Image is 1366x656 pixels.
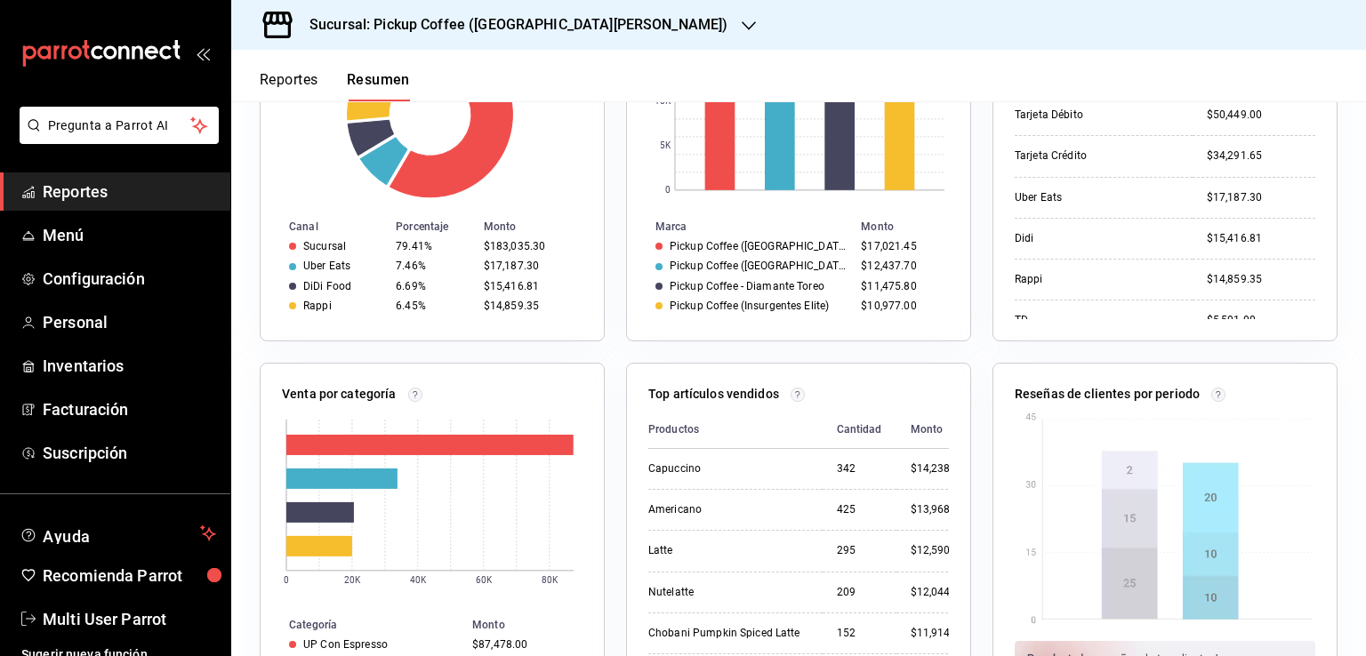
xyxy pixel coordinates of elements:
div: $14,859.35 [484,300,575,312]
text: 5K [660,141,671,151]
div: $14,859.35 [1207,272,1315,287]
div: $17,021.45 [861,240,942,252]
span: Reportes [43,180,216,204]
h3: Sucursal: Pickup Coffee ([GEOGRAPHIC_DATA][PERSON_NAME]) [295,14,727,36]
div: Americano [648,502,808,517]
div: $34,291.65 [1207,148,1315,164]
div: $15,416.81 [484,280,575,292]
span: Ayuda [43,523,193,544]
th: Canal [261,217,389,236]
div: Rappi [1015,272,1178,287]
a: Pregunta a Parrot AI [12,129,219,148]
div: navigation tabs [260,71,410,101]
div: TD [1015,313,1178,328]
button: Reportes [260,71,318,101]
div: Rappi [303,300,332,312]
div: Uber Eats [1015,190,1178,205]
text: 60K [476,575,493,585]
text: 0 [284,575,289,585]
p: Top artículos vendidos [648,385,779,404]
div: Didi [1015,231,1178,246]
div: 152 [837,626,882,641]
span: Inventarios [43,354,216,378]
div: 342 [837,461,882,476]
div: Capuccino [648,461,808,476]
button: Pregunta a Parrot AI [20,107,219,144]
div: Tarjeta Crédito [1015,148,1178,164]
div: Pickup Coffee (Insurgentes Elite) [670,300,829,312]
div: $11,475.80 [861,280,942,292]
div: Sucursal [303,240,346,252]
div: $12,590.00 [911,543,966,558]
th: Cantidad [823,411,896,449]
button: Resumen [347,71,410,101]
button: open_drawer_menu [196,46,210,60]
span: Personal [43,310,216,334]
div: 7.46% [396,260,470,272]
div: Nutelatte [648,585,808,600]
div: $12,437.70 [861,260,942,272]
div: Uber Eats [303,260,350,272]
p: Venta por categoría [282,385,397,404]
div: $183,035.30 [484,240,575,252]
div: $12,044.00 [911,585,966,600]
div: $14,238.00 [911,461,966,476]
div: $10,977.00 [861,300,942,312]
th: Productos [648,411,823,449]
div: DiDi Food [303,280,351,292]
text: 10K [655,97,671,107]
text: 20K [344,575,361,585]
div: 79.41% [396,240,470,252]
div: 295 [837,543,882,558]
div: $15,416.81 [1207,231,1315,246]
th: Porcentaje [389,217,477,236]
th: Monto [896,411,966,449]
div: 425 [837,502,882,517]
div: Chobani Pumpkin Spiced Latte [648,626,808,641]
div: Latte [648,543,808,558]
div: 6.69% [396,280,470,292]
div: Pickup Coffee - Diamante Toreo [670,280,824,292]
span: Facturación [43,397,216,421]
span: Suscripción [43,441,216,465]
div: $5,501.00 [1207,313,1315,328]
th: Monto [477,217,604,236]
div: UP Con Espresso [303,638,388,651]
text: 80K [542,575,558,585]
th: Monto [854,217,970,236]
text: 0 [665,186,671,196]
div: $11,914.00 [911,626,966,641]
p: Reseñas de clientes por periodo [1015,385,1200,404]
div: $87,478.00 [472,638,575,651]
div: $17,187.30 [484,260,575,272]
div: Tarjeta Débito [1015,108,1178,123]
div: 6.45% [396,300,470,312]
th: Categoría [261,615,465,635]
div: $13,968.00 [911,502,966,517]
th: Marca [627,217,854,236]
span: Menú [43,223,216,247]
span: Multi User Parrot [43,607,216,631]
th: Monto [465,615,604,635]
span: Pregunta a Parrot AI [48,116,191,135]
div: Pickup Coffee ([GEOGRAPHIC_DATA]) [670,260,847,272]
div: $17,187.30 [1207,190,1315,205]
div: Pickup Coffee ([GEOGRAPHIC_DATA]) [670,240,847,252]
span: Configuración [43,267,216,291]
div: 209 [837,585,882,600]
span: Recomienda Parrot [43,564,216,588]
div: $50,449.00 [1207,108,1315,123]
text: 40K [410,575,427,585]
